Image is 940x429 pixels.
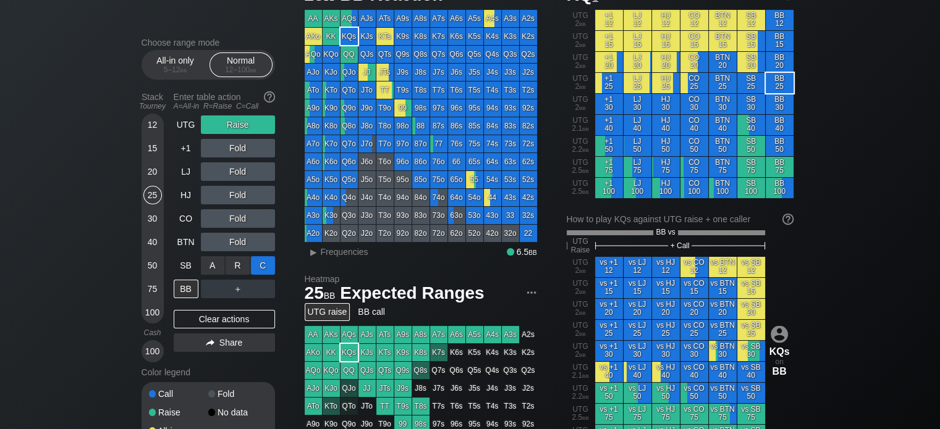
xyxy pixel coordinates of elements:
[305,207,322,224] div: A3o
[766,31,794,51] div: BB 15
[394,64,412,81] div: J9s
[502,117,519,135] div: 83s
[520,153,537,170] div: 62s
[652,94,680,114] div: HJ 30
[567,214,794,224] div: How to play KQs against UTG raise + one caller
[595,178,623,198] div: +1 100
[484,135,501,152] div: 74s
[376,153,394,170] div: T6o
[323,117,340,135] div: K8o
[595,31,623,51] div: +1 15
[143,342,162,360] div: 100
[358,28,376,45] div: KJs
[595,157,623,177] div: +1 75
[376,28,394,45] div: KTs
[412,81,430,99] div: T8s
[394,225,412,242] div: 92o
[507,247,536,257] div: 6.5
[448,46,465,63] div: Q6s
[358,189,376,206] div: J4o
[174,162,198,181] div: LJ
[394,189,412,206] div: 94o
[448,225,465,242] div: 62o
[448,171,465,188] div: 65o
[394,153,412,170] div: 96o
[341,153,358,170] div: Q6o
[484,81,501,99] div: T4s
[358,225,376,242] div: J2o
[341,171,358,188] div: Q5o
[624,52,651,72] div: LJ 20
[448,99,465,117] div: 96s
[143,209,162,228] div: 30
[737,52,765,72] div: SB 20
[341,225,358,242] div: Q2o
[323,225,340,242] div: K2o
[430,28,447,45] div: K7s
[448,117,465,135] div: 86s
[341,135,358,152] div: Q7o
[358,46,376,63] div: QJs
[412,225,430,242] div: 82o
[341,99,358,117] div: Q9o
[412,10,430,27] div: A8s
[174,102,275,110] div: A=All-in R=Raise C=Call
[174,139,198,157] div: +1
[680,10,708,30] div: CO 12
[394,171,412,188] div: 95o
[323,171,340,188] div: K5o
[358,99,376,117] div: J9o
[376,99,394,117] div: T9o
[305,46,322,63] div: AQo
[143,162,162,181] div: 20
[520,117,537,135] div: 82s
[323,135,340,152] div: K7o
[766,136,794,156] div: BB 50
[579,19,586,28] span: bb
[430,153,447,170] div: 76o
[502,207,519,224] div: 33
[430,10,447,27] div: A7s
[174,209,198,228] div: CO
[502,171,519,188] div: 53s
[174,87,275,115] div: Enter table action
[412,117,430,135] div: 88
[430,81,447,99] div: T7s
[430,46,447,63] div: Q7s
[412,189,430,206] div: 84o
[520,46,537,63] div: Q2s
[358,153,376,170] div: J6o
[579,82,586,91] span: bb
[213,53,269,77] div: Normal
[358,81,376,99] div: JTo
[709,136,737,156] div: BTN 50
[652,73,680,93] div: HJ 25
[430,135,447,152] div: 77
[624,31,651,51] div: LJ 15
[520,64,537,81] div: J2s
[766,73,794,93] div: BB 25
[595,115,623,135] div: +1 40
[466,135,483,152] div: 75s
[341,46,358,63] div: QQ
[520,28,537,45] div: K2s
[484,64,501,81] div: J4s
[484,207,501,224] div: 43o
[766,10,794,30] div: BB 12
[305,81,322,99] div: ATo
[147,53,204,77] div: All-in only
[201,115,275,134] div: Raise
[376,117,394,135] div: T8o
[466,64,483,81] div: J5s
[466,46,483,63] div: Q5s
[323,189,340,206] div: K4o
[376,225,394,242] div: T2o
[150,65,201,74] div: 5 – 12
[680,136,708,156] div: CO 50
[143,186,162,204] div: 25
[394,207,412,224] div: 93o
[412,207,430,224] div: 83o
[520,189,537,206] div: 42s
[466,153,483,170] div: 65s
[567,94,595,114] div: UTG 2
